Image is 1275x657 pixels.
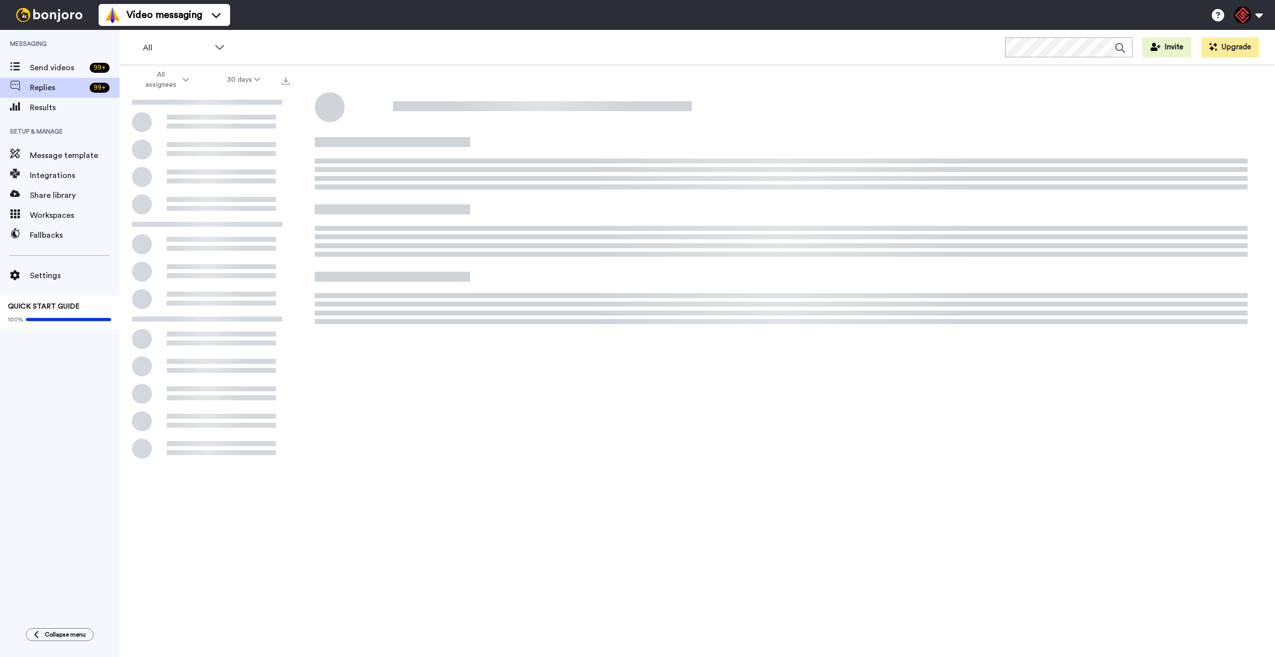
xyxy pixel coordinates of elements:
[30,189,120,201] span: Share library
[8,303,80,310] span: QUICK START GUIDE
[26,628,94,641] button: Collapse menu
[1201,37,1259,57] button: Upgrade
[45,631,86,639] span: Collapse menu
[30,229,120,241] span: Fallbacks
[30,270,120,282] span: Settings
[30,209,120,221] span: Workspaces
[279,72,293,87] button: Export all results that match these filters now.
[30,150,120,162] span: Message template
[8,316,23,324] span: 100%
[143,42,210,54] span: All
[90,83,110,93] div: 99 +
[1143,37,1191,57] button: Invite
[30,82,86,94] span: Replies
[140,70,181,90] span: All assignees
[105,7,121,23] img: vm-color.svg
[12,8,87,22] img: bj-logo-header-white.svg
[127,8,202,22] span: Video messaging
[282,77,290,85] img: export.svg
[208,71,279,89] button: 30 days
[122,66,208,94] button: All assignees
[30,102,120,114] span: Results
[30,169,120,181] span: Integrations
[90,63,110,73] div: 99 +
[30,62,86,74] span: Send videos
